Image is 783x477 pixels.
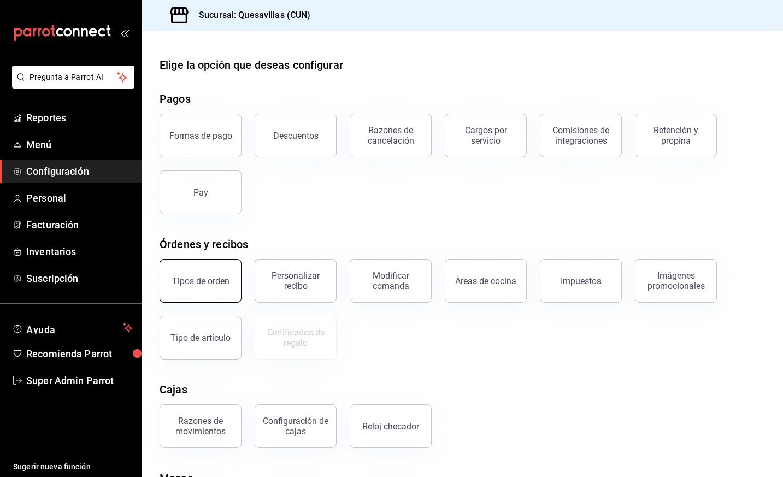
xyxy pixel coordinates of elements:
button: Pregunta a Parrot AI [12,66,134,89]
button: Tipos de orden [160,259,242,303]
div: Pay [193,187,208,198]
button: Áreas de cocina [445,259,527,303]
div: Comisiones de integraciones [547,125,615,146]
div: Descuentos [273,131,319,141]
button: Reloj checador [350,404,432,448]
button: Comisiones de integraciones [540,114,622,157]
span: Inventarios [26,244,133,259]
div: Cargos por servicio [452,125,520,146]
button: Razones de cancelación [350,114,432,157]
div: Configuración de cajas [262,416,329,437]
div: Áreas de cocina [455,276,516,286]
span: Facturación [26,217,133,232]
div: Reloj checador [362,421,419,432]
div: Impuestos [561,276,601,286]
button: Certificados de regalo [255,316,337,360]
span: Recomienda Parrot [26,346,133,361]
div: Retención y propina [642,125,710,146]
span: Super Admin Parrot [26,373,133,388]
button: Personalizar recibo [255,259,337,303]
span: Ayuda [26,321,119,334]
button: Retención y propina [635,114,717,157]
span: Suscripción [26,271,133,286]
span: Menú [26,137,133,152]
a: Pregunta a Parrot AI [8,79,134,91]
button: Razones de movimientos [160,404,242,448]
div: Tipos de orden [172,276,229,286]
button: Tipo de artículo [160,316,242,360]
button: Configuración de cajas [255,404,337,448]
span: Sugerir nueva función [13,461,133,473]
button: Formas de pago [160,114,242,157]
div: Elige la opción que deseas configurar [160,57,343,73]
button: Impuestos [540,259,622,303]
button: open_drawer_menu [120,28,129,37]
div: Razones de movimientos [167,416,234,437]
div: Pagos [160,91,191,107]
div: Razones de cancelación [357,125,425,146]
button: Imágenes promocionales [635,259,717,303]
span: Personal [26,191,133,205]
div: Tipo de artículo [170,333,231,343]
div: Imágenes promocionales [642,270,710,291]
span: Reportes [26,110,133,125]
div: Formas de pago [169,131,232,141]
button: Descuentos [255,114,337,157]
button: Modificar comanda [350,259,432,303]
span: Configuración [26,164,133,179]
div: Certificados de regalo [262,327,329,348]
div: Personalizar recibo [262,270,329,291]
h3: Sucursal: Quesavillas (CUN) [190,9,311,22]
button: Cargos por servicio [445,114,527,157]
div: Cajas [160,381,187,398]
span: Pregunta a Parrot AI [30,72,117,83]
div: Órdenes y recibos [160,236,248,252]
button: Pay [160,170,242,214]
div: Modificar comanda [357,270,425,291]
